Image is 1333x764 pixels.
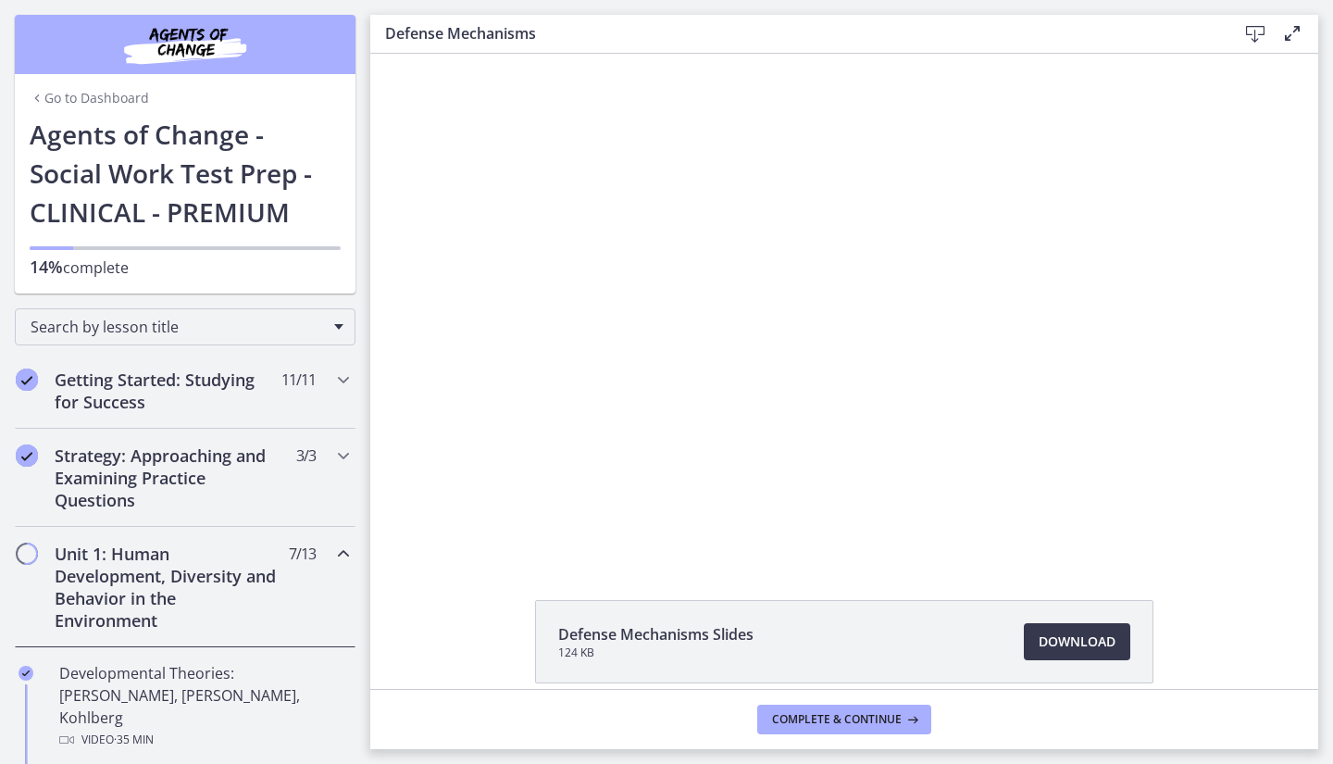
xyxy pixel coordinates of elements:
span: 11 / 11 [281,369,316,391]
span: Download [1039,631,1115,653]
a: Download [1024,623,1130,660]
div: Search by lesson title [15,308,355,345]
p: complete [30,256,341,279]
h2: Strategy: Approaching and Examining Practice Questions [55,445,280,511]
div: Video [59,729,348,751]
span: 7 / 13 [289,543,316,565]
span: 3 / 3 [296,445,316,467]
img: Agents of Change [74,22,296,67]
i: Completed [19,666,33,681]
span: · 35 min [114,729,154,751]
div: Developmental Theories: [PERSON_NAME], [PERSON_NAME], Kohlberg [59,662,348,751]
iframe: Video Lesson [370,54,1318,557]
span: 124 KB [558,645,754,660]
i: Completed [16,369,38,391]
span: 14% [30,256,63,278]
h2: Getting Started: Studying for Success [55,369,280,413]
h2: Unit 1: Human Development, Diversity and Behavior in the Environment [55,543,280,632]
h1: Agents of Change - Social Work Test Prep - CLINICAL - PREMIUM [30,115,341,232]
span: Defense Mechanisms Slides [558,623,754,645]
i: Completed [16,445,38,467]
button: Complete & continue [757,705,931,734]
span: Complete & continue [772,712,902,727]
a: Go to Dashboard [30,89,149,107]
span: Search by lesson title [31,317,325,337]
h3: Defense Mechanisms [385,22,1207,44]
